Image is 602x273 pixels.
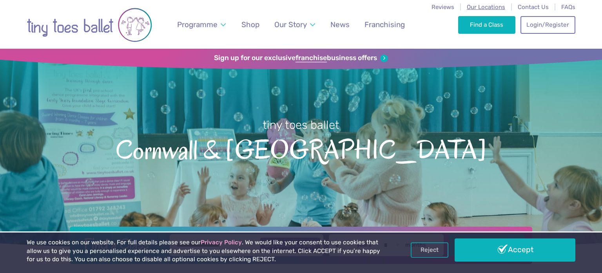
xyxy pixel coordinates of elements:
a: Our Story [271,15,319,34]
span: Shop [241,20,259,29]
p: We use cookies on our website. For full details please see our . We would like your consent to us... [27,238,383,264]
span: Programme [177,20,218,29]
a: Contact Us [518,4,549,11]
a: Reject [411,242,448,257]
img: tiny toes ballet [27,5,152,45]
a: Our Locations [467,4,505,11]
span: Franchising [364,20,405,29]
strong: franchise [296,54,327,62]
span: News [330,20,350,29]
a: Franchising [361,15,409,34]
a: Reviews [432,4,454,11]
a: News [326,15,353,34]
span: Our Story [274,20,307,29]
a: FAQs [561,4,575,11]
a: Sign up for our exclusivefranchisebusiness offers [214,54,388,62]
span: Cornwall & [GEOGRAPHIC_DATA] [14,133,588,165]
small: tiny toes ballet [263,118,339,132]
a: Privacy Policy [201,239,242,246]
a: Login/Register [520,16,575,33]
a: Find a Class [458,16,516,33]
a: Shop [238,15,263,34]
a: Accept [455,238,575,261]
a: Programme [174,15,230,34]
